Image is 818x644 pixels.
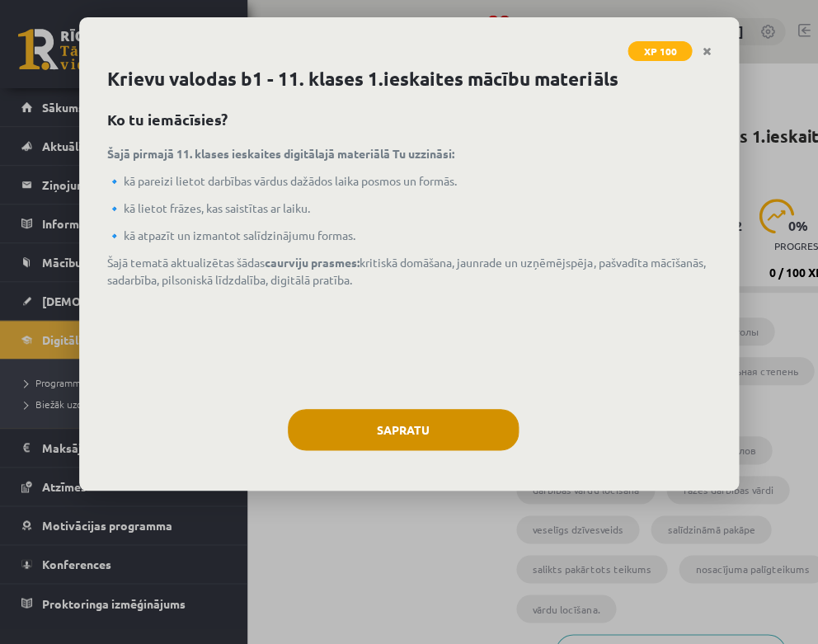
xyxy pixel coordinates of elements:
[107,108,711,130] h2: Ko tu iemācīsies?
[692,35,721,68] a: Close
[288,409,519,450] button: Sapratu
[628,41,692,61] span: XP 100
[107,172,711,190] p: 🔹 kā pareizi lietot darbības vārdus dažādos laika posmos un formās.
[107,254,711,289] p: Šajā tematā aktualizētas šādas kritiskā domāšana, jaunrade un uzņēmējspēja, pašvadīta mācīšanās, ...
[107,200,711,217] p: 🔹 kā lietot frāzes, kas saistītas ar laiku.
[107,227,711,244] p: 🔹 kā atpazīt un izmantot salīdzinājumu formas.
[107,65,711,93] h1: Krievu valodas b1 - 11. klases 1.ieskaites mācību materiāls
[265,255,360,270] strong: caurviju prasmes:
[107,146,454,161] strong: Šajā pirmajā 11. klases ieskaites digitālajā materiālā Tu uzzināsi:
